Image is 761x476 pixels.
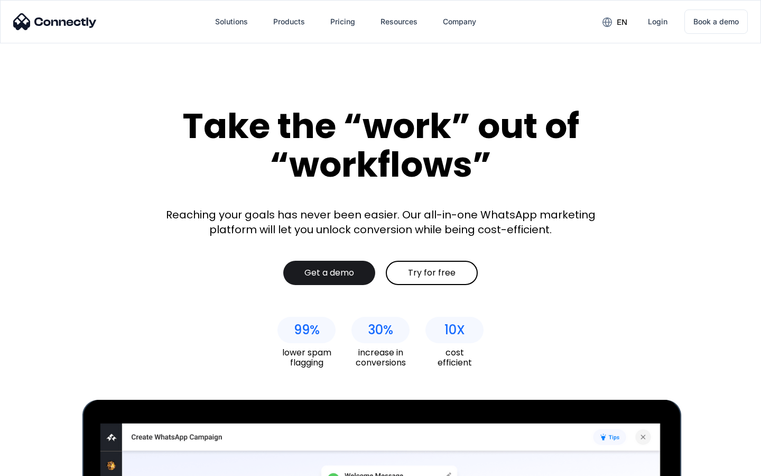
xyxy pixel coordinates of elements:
[322,9,364,34] a: Pricing
[639,9,676,34] a: Login
[444,323,465,337] div: 10X
[330,14,355,29] div: Pricing
[277,347,336,368] div: lower spam flagging
[159,207,602,237] div: Reaching your goals has never been easier. Our all-in-one WhatsApp marketing platform will let yo...
[13,13,97,30] img: Connectly Logo
[425,347,484,368] div: cost efficient
[143,107,618,184] div: Take the “work” out of “workflows”
[294,323,320,337] div: 99%
[380,14,417,29] div: Resources
[648,14,667,29] div: Login
[351,347,410,368] div: increase in conversions
[684,10,748,34] a: Book a demo
[408,268,456,278] div: Try for free
[21,457,63,472] ul: Language list
[11,457,63,472] aside: Language selected: English
[443,14,476,29] div: Company
[368,323,393,337] div: 30%
[215,14,248,29] div: Solutions
[304,268,354,278] div: Get a demo
[273,14,305,29] div: Products
[617,15,627,30] div: en
[386,261,478,285] a: Try for free
[283,261,375,285] a: Get a demo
